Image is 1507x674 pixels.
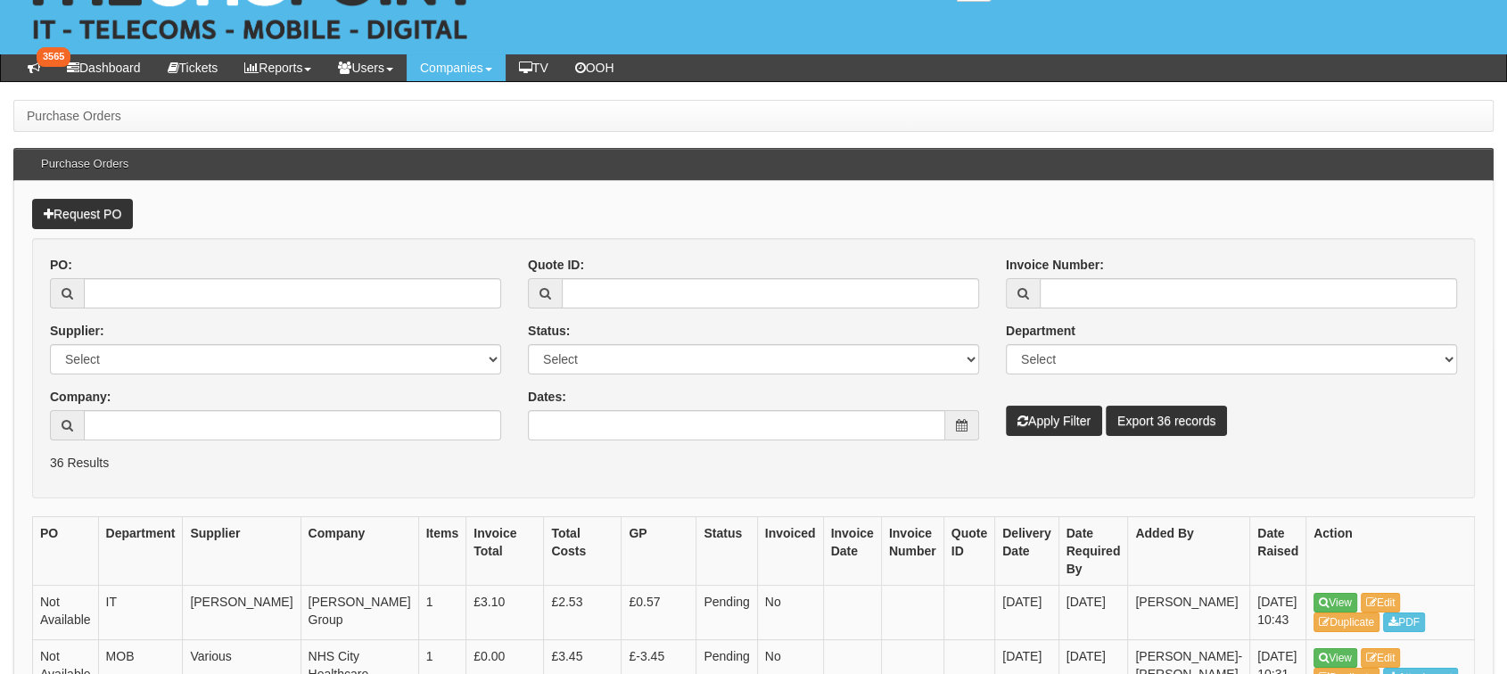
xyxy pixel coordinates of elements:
[1361,593,1401,612] a: Edit
[301,516,418,585] th: Company
[1058,516,1128,585] th: Date Required By
[995,516,1058,585] th: Delivery Date
[32,149,137,179] h3: Purchase Orders
[757,516,823,585] th: Invoiced
[1006,256,1104,274] label: Invoice Number:
[528,256,584,274] label: Quote ID:
[528,322,570,340] label: Status:
[1313,593,1357,612] a: View
[50,256,72,274] label: PO:
[1128,585,1250,640] td: [PERSON_NAME]
[696,516,757,585] th: Status
[823,516,881,585] th: Invoice Date
[50,388,111,406] label: Company:
[154,54,232,81] a: Tickets
[418,516,466,585] th: Items
[696,585,757,640] td: Pending
[325,54,407,81] a: Users
[1006,406,1102,436] button: Apply Filter
[1128,516,1250,585] th: Added By
[50,454,1457,472] p: 36 Results
[50,322,104,340] label: Supplier:
[54,54,154,81] a: Dashboard
[418,585,466,640] td: 1
[466,516,544,585] th: Invoice Total
[562,54,628,81] a: OOH
[1306,516,1475,585] th: Action
[32,199,133,229] a: Request PO
[943,516,994,585] th: Quote ID
[1058,585,1128,640] td: [DATE]
[622,516,696,585] th: GP
[544,585,622,640] td: £2.53
[33,516,99,585] th: PO
[1383,612,1425,632] a: PDF
[544,516,622,585] th: Total Costs
[757,585,823,640] td: No
[37,47,70,67] span: 3565
[1106,406,1228,436] a: Export 36 records
[528,388,566,406] label: Dates:
[466,585,544,640] td: £3.10
[27,107,121,125] li: Purchase Orders
[407,54,506,81] a: Companies
[98,516,183,585] th: Department
[183,585,301,640] td: [PERSON_NAME]
[881,516,943,585] th: Invoice Number
[622,585,696,640] td: £0.57
[1313,648,1357,668] a: View
[506,54,562,81] a: TV
[231,54,325,81] a: Reports
[995,585,1058,640] td: [DATE]
[1250,585,1306,640] td: [DATE] 10:43
[1361,648,1401,668] a: Edit
[1250,516,1306,585] th: Date Raised
[183,516,301,585] th: Supplier
[301,585,418,640] td: [PERSON_NAME] Group
[98,585,183,640] td: IT
[1313,612,1379,632] a: Duplicate
[33,585,99,640] td: Not Available
[1006,322,1075,340] label: Department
